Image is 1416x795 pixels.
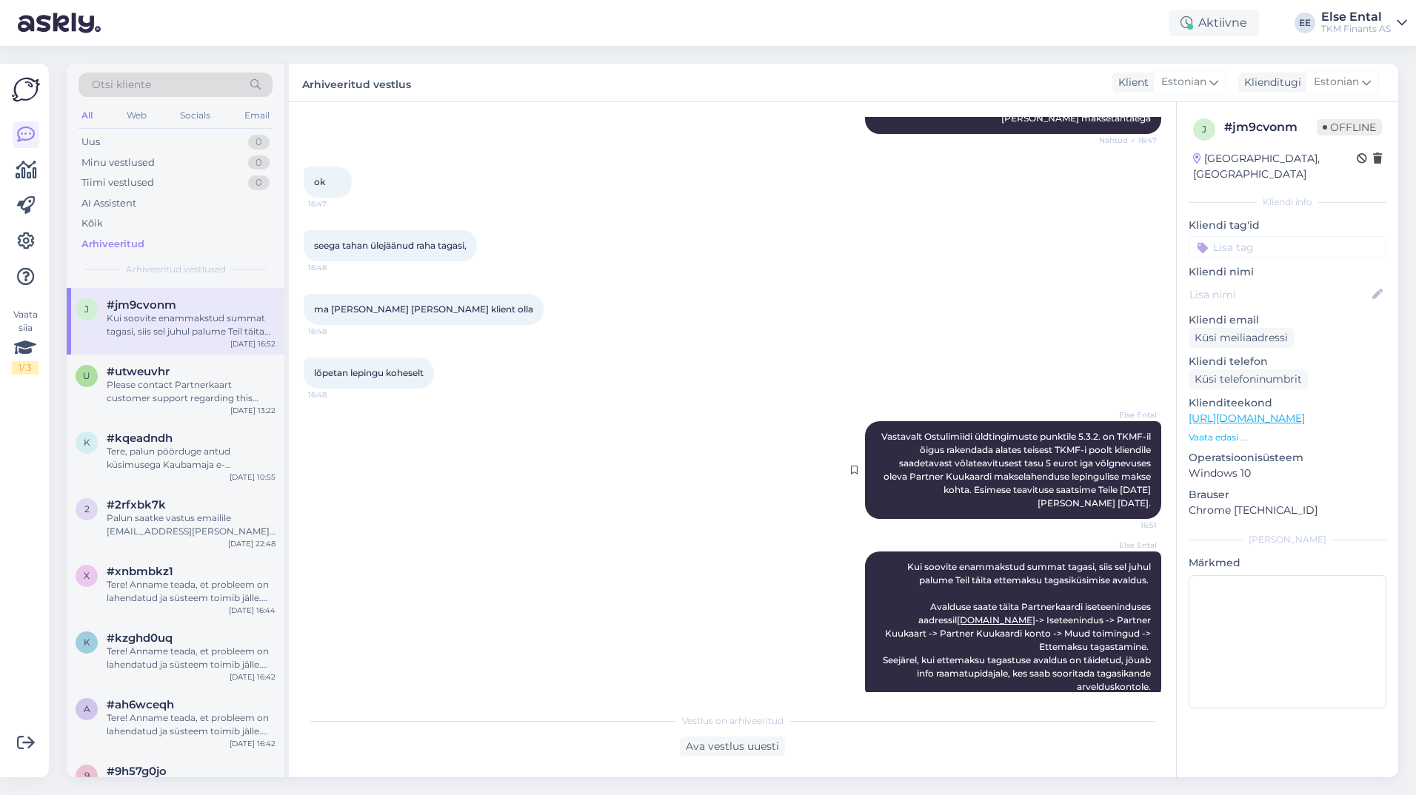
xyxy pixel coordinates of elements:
span: 16:48 [308,326,364,337]
span: ma [PERSON_NAME] [PERSON_NAME] klient olla [314,303,533,315]
span: lõpetan lepingu koheselt [314,367,424,378]
p: Märkmed [1189,555,1386,571]
div: AI Assistent [81,196,136,211]
div: Email [241,106,273,125]
span: Offline [1317,119,1382,135]
span: #utweuvhr [107,365,170,378]
div: 0 [248,135,270,150]
div: All [79,106,96,125]
span: #ah6wceqh [107,698,174,711]
span: a [84,703,90,714]
div: # jm9cvonm [1224,118,1317,136]
a: Else EntalTKM Finants AS [1321,11,1407,35]
div: Vaata siia [12,308,39,375]
span: Arhiveeritud vestlused [126,263,226,276]
p: Brauser [1189,487,1386,503]
input: Lisa nimi [1189,286,1369,303]
div: Ava vestlus uuesti [680,737,785,757]
div: Küsi telefoninumbrit [1189,369,1308,389]
div: Klienditugi [1238,75,1301,90]
div: [DATE] 16:52 [230,338,275,349]
span: #2rfxbk7k [107,498,166,511]
div: 1 / 3 [12,361,39,375]
span: Estonian [1161,74,1206,90]
span: 9 [84,770,90,781]
span: seega tahan ülejäänud raha tagasi, [314,240,467,251]
span: 16:48 [308,389,364,400]
span: #kqeadndh [107,432,173,445]
div: Please contact Partnerkaart customer support regarding this issue: Mon-Fri 9-17, 667 3444, e-mail... [107,378,275,405]
p: Vaata edasi ... [1189,431,1386,444]
span: 16:47 [308,198,364,209]
span: Else Ental [1101,540,1157,551]
a: [DOMAIN_NAME] [957,614,1035,625]
span: j [84,303,89,315]
span: Nähtud ✓ 16:47 [1099,135,1157,146]
input: Lisa tag [1189,236,1386,258]
p: Kliendi nimi [1189,264,1386,280]
div: [PERSON_NAME] [1189,533,1386,546]
span: x [84,570,90,581]
span: Vastavalt Ostulimiidi üldtingimuste punktile 5.3.2. on TKMF-il õigus rakendada alates teisest TKM... [881,431,1153,509]
div: Tere, palun pöörduge antud küsimusega Kaubamaja e-[PERSON_NAME] [PERSON_NAME] telefonil 667 3100 ... [107,445,275,472]
div: Arhiveeritud [81,237,144,252]
span: u [83,370,90,381]
div: Kõik [81,216,103,231]
span: Kui soovite enammakstud summat tagasi, siis sel juhul palume Teil täita ettemaksu tagasiküsimise ... [883,561,1153,692]
span: #xnbmbkz1 [107,565,173,578]
span: ok [314,176,325,187]
div: Tiimi vestlused [81,175,154,190]
p: Kliendi telefon [1189,354,1386,369]
div: Küsi meiliaadressi [1189,328,1294,348]
div: Tere! Anname teada, et probleem on lahendatud ja süsteem toimib jälle. Vabandame ebamugavuste pär... [107,711,275,738]
p: Kliendi tag'id [1189,218,1386,233]
div: 0 [248,175,270,190]
div: Web [124,106,150,125]
div: Tere! Anname teada, et probleem on lahendatud ja süsteem toimib jälle. Vabandame ebamugavuste pär... [107,645,275,671]
span: j [1202,124,1206,135]
div: [DATE] 10:55 [230,472,275,483]
span: 16:48 [308,262,364,273]
div: Minu vestlused [81,155,155,170]
p: Klienditeekond [1189,395,1386,411]
span: k [84,637,90,648]
a: [URL][DOMAIN_NAME] [1189,412,1305,425]
p: Operatsioonisüsteem [1189,450,1386,466]
p: Windows 10 [1189,466,1386,481]
p: Chrome [TECHNICAL_ID] [1189,503,1386,518]
span: Estonian [1314,74,1359,90]
div: Kui soovite enammakstud summat tagasi, siis sel juhul palume Teil täita ettemaksu tagasiküsimise ... [107,312,275,338]
div: Klient [1112,75,1149,90]
label: Arhiveeritud vestlus [302,73,411,93]
div: [DATE] 16:44 [229,605,275,616]
div: [GEOGRAPHIC_DATA], [GEOGRAPHIC_DATA] [1193,151,1357,182]
span: #9h57g0jo [107,765,167,778]
span: Vestlus on arhiveeritud [682,714,784,728]
span: 16:51 [1101,520,1157,531]
div: [DATE] 16:42 [230,738,275,749]
span: 2 [84,503,90,514]
p: Kliendi email [1189,312,1386,328]
span: Otsi kliente [92,77,151,93]
div: Socials [177,106,213,125]
span: #jm9cvonm [107,298,176,312]
div: [DATE] 13:22 [230,405,275,416]
div: [DATE] 16:42 [230,671,275,682]
div: 0 [248,155,270,170]
img: Askly Logo [12,76,40,104]
div: Aktiivne [1169,10,1259,36]
div: Kliendi info [1189,195,1386,209]
span: #kzghd0uq [107,631,173,645]
div: Palun saatke vastus emailile [EMAIL_ADDRESS][PERSON_NAME][DOMAIN_NAME] [107,511,275,538]
div: Uus [81,135,100,150]
span: Else Ental [1101,409,1157,420]
div: EE [1295,13,1315,33]
div: Tere! Anname teada, et probleem on lahendatud ja süsteem toimib jälle. Vabandame ebamugavuste pär... [107,578,275,605]
div: [DATE] 22:48 [228,538,275,549]
div: Else Ental [1321,11,1391,23]
div: TKM Finants AS [1321,23,1391,35]
span: k [84,437,90,448]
